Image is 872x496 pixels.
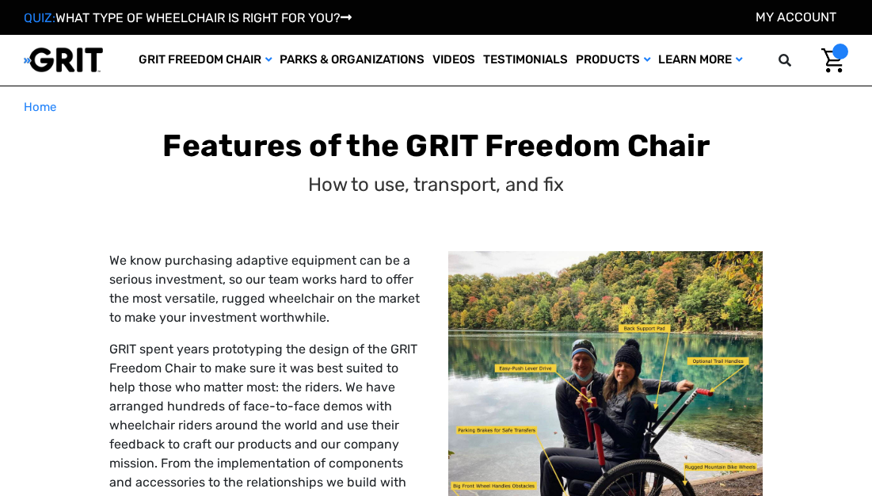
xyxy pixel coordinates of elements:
input: Search [802,44,809,77]
a: Products [572,35,654,86]
a: Videos [428,35,479,86]
a: QUIZ:WHAT TYPE OF WHEELCHAIR IS RIGHT FOR YOU? [24,10,352,25]
nav: Breadcrumb [24,98,848,116]
a: Cart with 0 items [809,44,848,77]
p: How to use, transport, and fix [308,170,564,199]
a: Testimonials [479,35,572,86]
p: We know purchasing adaptive equipment can be a serious investment, so our team works hard to offe... [109,251,424,327]
span: Home [24,100,56,114]
a: Home [24,98,56,116]
b: Features of the GRIT Freedom Chair [162,128,710,164]
a: Parks & Organizations [276,35,428,86]
img: GRIT All-Terrain Wheelchair and Mobility Equipment [24,47,103,73]
img: Cart [821,48,844,73]
a: Account [756,10,836,25]
span: QUIZ: [24,10,55,25]
a: GRIT Freedom Chair [135,35,276,86]
a: Learn More [654,35,746,86]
